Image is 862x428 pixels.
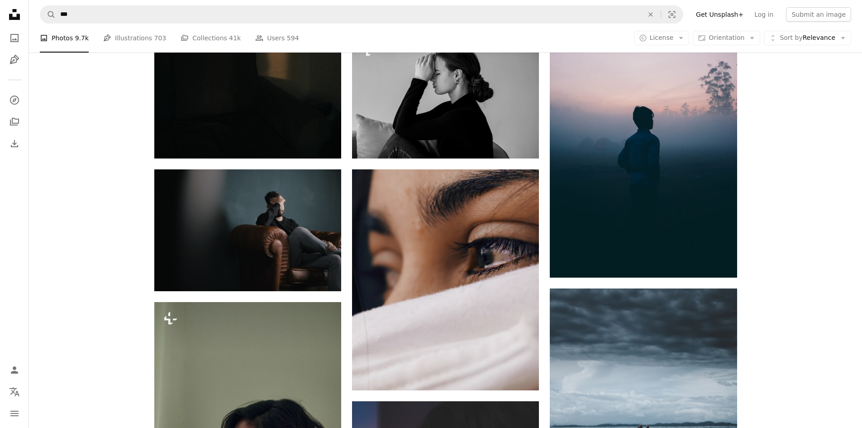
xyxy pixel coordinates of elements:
[229,33,241,43] span: 41k
[5,51,24,69] a: Illustrations
[154,33,167,43] span: 703
[650,34,674,41] span: License
[5,5,24,25] a: Home — Unsplash
[5,135,24,153] a: Download History
[255,24,299,53] a: Users 594
[40,6,56,23] button: Search Unsplash
[352,34,539,158] img: a black and white photo of a woman sitting on a couch
[5,113,24,131] a: Collections
[154,169,341,291] img: a man holds his head while sitting on a sofa
[764,31,851,45] button: Sort byRelevance
[103,24,166,53] a: Illustrations 703
[352,275,539,284] a: shallow focus of a woman's sad eyes
[5,383,24,401] button: Language
[691,7,749,22] a: Get Unsplash+
[352,169,539,391] img: shallow focus of a woman's sad eyes
[5,361,24,379] a: Log in / Sign up
[749,7,779,22] a: Log in
[780,34,802,41] span: Sort by
[181,24,241,53] a: Collections 41k
[641,6,661,23] button: Clear
[5,91,24,109] a: Explore
[5,29,24,47] a: Photos
[780,34,835,43] span: Relevance
[5,404,24,423] button: Menu
[634,31,690,45] button: License
[287,33,299,43] span: 594
[352,92,539,100] a: a black and white photo of a woman sitting on a couch
[154,226,341,234] a: a man holds his head while sitting on a sofa
[786,7,851,22] button: Submit an image
[709,34,744,41] span: Orientation
[661,6,683,23] button: Visual search
[693,31,760,45] button: Orientation
[40,5,683,24] form: Find visuals sitewide
[550,132,737,140] a: a man walks alone in the haze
